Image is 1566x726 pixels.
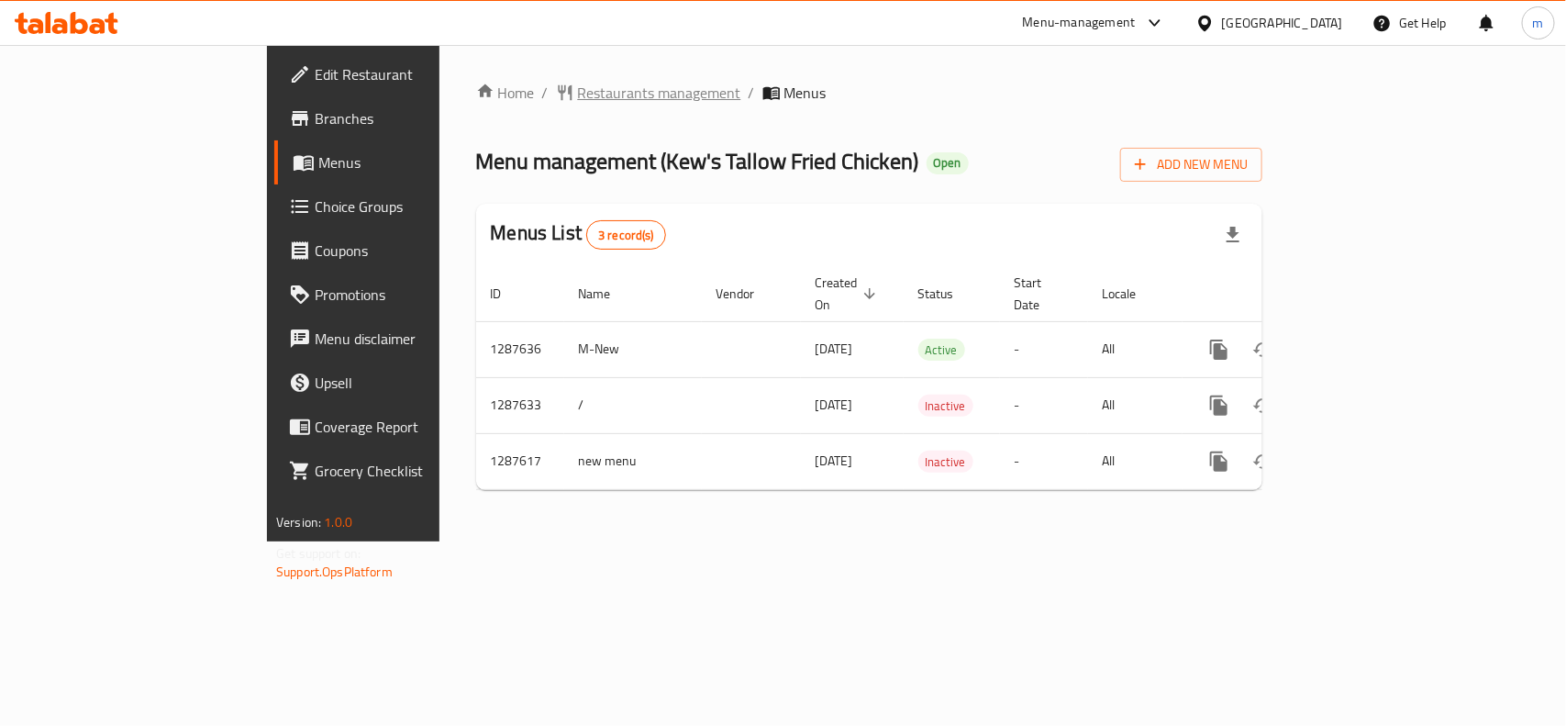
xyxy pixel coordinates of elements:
[274,361,528,405] a: Upsell
[1241,328,1285,372] button: Change Status
[542,82,549,104] li: /
[784,82,827,104] span: Menus
[315,240,514,262] span: Coupons
[564,377,702,433] td: /
[1183,266,1388,322] th: Actions
[918,339,965,361] div: Active
[586,220,666,250] div: Total records count
[318,151,514,173] span: Menus
[274,229,528,273] a: Coupons
[476,140,919,182] span: Menu management ( Kew's Tallow Fried Chicken )
[274,449,528,493] a: Grocery Checklist
[476,266,1388,490] table: enhanced table
[1103,283,1161,305] span: Locale
[476,82,1262,104] nav: breadcrumb
[276,510,321,534] span: Version:
[816,393,853,417] span: [DATE]
[579,283,635,305] span: Name
[1088,433,1183,489] td: All
[274,317,528,361] a: Menu disclaimer
[1000,377,1088,433] td: -
[1211,213,1255,257] div: Export file
[1088,321,1183,377] td: All
[918,395,973,417] div: Inactive
[274,405,528,449] a: Coverage Report
[276,542,361,565] span: Get support on:
[274,96,528,140] a: Branches
[918,283,978,305] span: Status
[315,416,514,438] span: Coverage Report
[274,184,528,229] a: Choice Groups
[556,82,741,104] a: Restaurants management
[564,321,702,377] td: M-New
[315,107,514,129] span: Branches
[816,272,882,316] span: Created On
[1023,12,1136,34] div: Menu-management
[315,63,514,85] span: Edit Restaurant
[564,433,702,489] td: new menu
[1088,377,1183,433] td: All
[1241,440,1285,484] button: Change Status
[1120,148,1262,182] button: Add New Menu
[1197,384,1241,428] button: more
[315,460,514,482] span: Grocery Checklist
[918,396,973,417] span: Inactive
[927,155,969,171] span: Open
[315,372,514,394] span: Upsell
[1000,321,1088,377] td: -
[491,283,526,305] span: ID
[491,219,666,250] h2: Menus List
[1197,440,1241,484] button: more
[1000,433,1088,489] td: -
[816,449,853,473] span: [DATE]
[918,340,965,361] span: Active
[276,560,393,584] a: Support.OpsPlatform
[587,227,665,244] span: 3 record(s)
[578,82,741,104] span: Restaurants management
[918,452,973,473] span: Inactive
[1533,13,1544,33] span: m
[1015,272,1066,316] span: Start Date
[1135,153,1248,176] span: Add New Menu
[749,82,755,104] li: /
[816,337,853,361] span: [DATE]
[274,273,528,317] a: Promotions
[274,52,528,96] a: Edit Restaurant
[927,152,969,174] div: Open
[274,140,528,184] a: Menus
[1197,328,1241,372] button: more
[1222,13,1343,33] div: [GEOGRAPHIC_DATA]
[324,510,352,534] span: 1.0.0
[315,284,514,306] span: Promotions
[315,195,514,218] span: Choice Groups
[315,328,514,350] span: Menu disclaimer
[716,283,779,305] span: Vendor
[1241,384,1285,428] button: Change Status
